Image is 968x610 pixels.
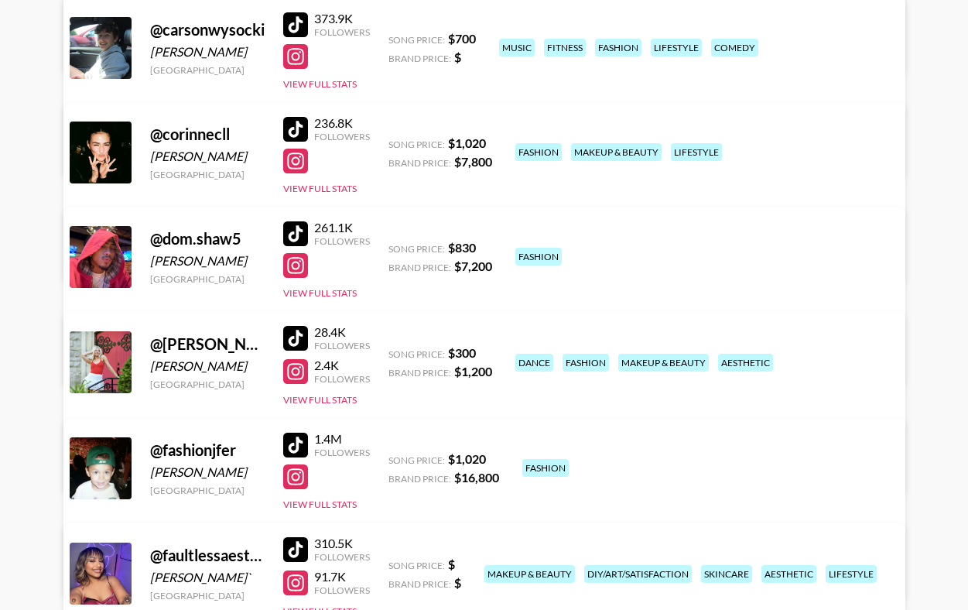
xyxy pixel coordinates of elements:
[454,154,492,169] strong: $ 7,800
[515,143,562,161] div: fashion
[499,39,535,57] div: music
[283,394,357,406] button: View Full Stats
[314,220,370,235] div: 261.1K
[314,131,370,142] div: Followers
[314,373,370,385] div: Followers
[454,364,492,379] strong: $ 1,200
[454,575,461,590] strong: $
[701,565,752,583] div: skincare
[522,459,569,477] div: fashion
[718,354,773,372] div: aesthetic
[150,253,265,269] div: [PERSON_NAME]
[388,348,445,360] span: Song Price:
[595,39,641,57] div: fashion
[283,78,357,90] button: View Full Stats
[283,499,357,510] button: View Full Stats
[314,115,370,131] div: 236.8K
[150,125,265,144] div: @ corinnecll
[314,551,370,563] div: Followers
[388,578,451,590] span: Brand Price:
[388,262,451,273] span: Brand Price:
[150,334,265,354] div: @ [PERSON_NAME].[PERSON_NAME]
[150,440,265,460] div: @ fashionjfer
[314,431,370,447] div: 1.4M
[388,560,445,571] span: Song Price:
[711,39,758,57] div: comedy
[314,340,370,351] div: Followers
[584,565,692,583] div: diy/art/satisfaction
[454,470,499,485] strong: $ 16,800
[314,358,370,373] div: 2.4K
[150,229,265,248] div: @ dom.shaw5
[515,248,562,266] div: fashion
[314,569,370,584] div: 91.7K
[150,44,265,60] div: [PERSON_NAME]
[150,169,265,180] div: [GEOGRAPHIC_DATA]
[388,34,445,46] span: Song Price:
[826,565,877,583] div: lifestyle
[314,324,370,340] div: 28.4K
[388,367,451,379] span: Brand Price:
[150,379,265,390] div: [GEOGRAPHIC_DATA]
[454,50,461,64] strong: $
[448,135,486,150] strong: $ 1,020
[150,590,265,601] div: [GEOGRAPHIC_DATA]
[515,354,553,372] div: dance
[314,584,370,596] div: Followers
[150,570,265,585] div: [PERSON_NAME]`
[448,451,486,466] strong: $ 1,020
[150,464,265,480] div: [PERSON_NAME]
[150,358,265,374] div: [PERSON_NAME]
[448,345,476,360] strong: $ 300
[314,536,370,551] div: 310.5K
[150,485,265,496] div: [GEOGRAPHIC_DATA]
[484,565,575,583] div: makeup & beauty
[448,31,476,46] strong: $ 700
[448,557,455,571] strong: $
[618,354,709,372] div: makeup & beauty
[150,20,265,39] div: @ carsonwysocki
[563,354,609,372] div: fashion
[448,240,476,255] strong: $ 830
[761,565,816,583] div: aesthetic
[671,143,722,161] div: lifestyle
[150,273,265,285] div: [GEOGRAPHIC_DATA]
[283,183,357,194] button: View Full Stats
[150,546,265,565] div: @ faultlessaesthetics
[150,64,265,76] div: [GEOGRAPHIC_DATA]
[283,287,357,299] button: View Full Stats
[314,447,370,458] div: Followers
[314,11,370,26] div: 373.9K
[651,39,702,57] div: lifestyle
[314,235,370,247] div: Followers
[454,259,492,273] strong: $ 7,200
[388,139,445,150] span: Song Price:
[314,26,370,38] div: Followers
[388,473,451,485] span: Brand Price:
[544,39,586,57] div: fitness
[388,454,445,466] span: Song Price:
[388,53,451,64] span: Brand Price:
[388,157,451,169] span: Brand Price:
[150,149,265,164] div: [PERSON_NAME]
[571,143,662,161] div: makeup & beauty
[388,243,445,255] span: Song Price:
